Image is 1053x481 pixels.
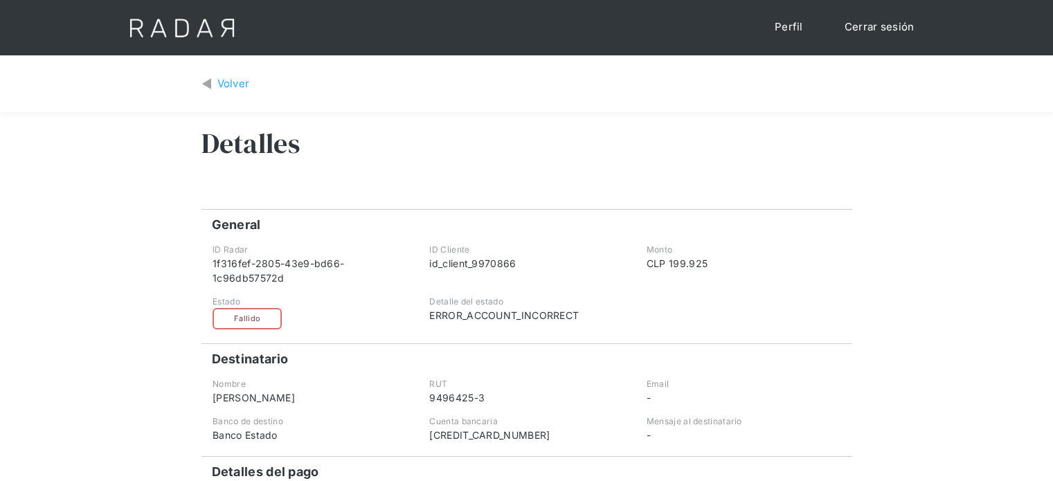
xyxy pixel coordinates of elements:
[429,244,623,256] div: ID Cliente
[647,428,840,442] div: -
[217,76,250,92] div: Volver
[429,256,623,271] div: id_client_9970866
[647,415,840,428] div: Mensaje al destinatario
[429,378,623,390] div: RUT
[213,390,406,405] div: [PERSON_NAME]
[213,244,406,256] div: ID Radar
[213,415,406,428] div: Banco de destino
[429,390,623,405] div: 9496425-3
[201,126,300,161] h3: Detalles
[212,351,289,367] h4: Destinatario
[212,217,261,233] h4: General
[213,296,406,308] div: Estado
[831,14,928,41] a: Cerrar sesión
[429,296,623,308] div: Detalle del estado
[647,390,840,405] div: -
[213,256,406,285] div: 1f316fef-2805-43e9-bd66-1c96db57572d
[201,76,250,92] a: Volver
[213,428,406,442] div: Banco Estado
[213,378,406,390] div: Nombre
[429,415,623,428] div: Cuenta bancaria
[213,308,282,329] div: Fallido
[647,378,840,390] div: Email
[761,14,817,41] a: Perfil
[647,244,840,256] div: Monto
[429,428,623,442] div: [CREDIT_CARD_NUMBER]
[212,464,319,480] h4: Detalles del pago
[429,308,623,323] div: ERROR_ACCOUNT_INCORRECT
[647,256,840,271] div: CLP 199.925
